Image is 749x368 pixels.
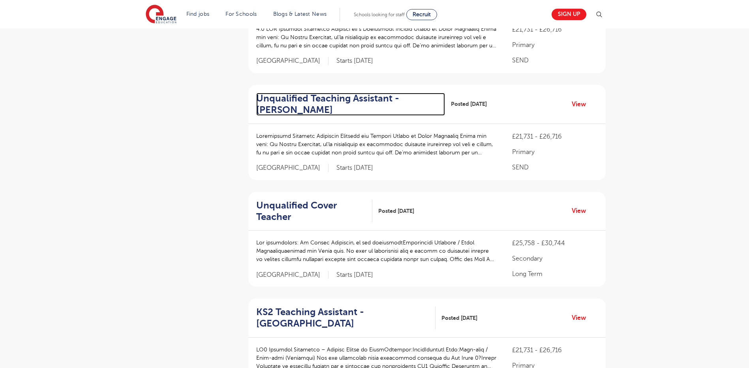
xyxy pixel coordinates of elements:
a: For Schools [225,11,257,17]
p: Loremipsumd Sitametc Adipiscin Elitsedd eiu Tempori Utlabo et Dolor Magnaaliq Enima min veni: Qu ... [256,132,497,157]
p: Lor ipsumdolors: Am Consec Adipiscin, el sed doeiusmodtEmporincidi Utlabore / Etdol Magnaaliquaen... [256,238,497,263]
p: £21,731 - £26,716 [512,132,597,141]
p: Primary [512,40,597,50]
a: Unqualified Teaching Assistant - [PERSON_NAME] [256,93,445,116]
span: Posted [DATE] [378,207,414,215]
p: SEND [512,163,597,172]
span: [GEOGRAPHIC_DATA] [256,164,329,172]
p: £21,731 - £26,716 [512,25,597,34]
span: Posted [DATE] [451,100,487,108]
p: SEND [512,56,597,65]
p: 4:0 LOR Ipsumdol Sitametco Adipisci eli s Doeiusmodt Incidid Utlabo et Dolor Magnaaliq Enima min ... [256,25,497,50]
a: View [572,313,592,323]
a: Recruit [406,9,437,20]
p: Starts [DATE] [336,271,373,279]
h2: KS2 Teaching Assistant - [GEOGRAPHIC_DATA] [256,306,429,329]
p: Long Term [512,269,597,279]
h2: Unqualified Cover Teacher [256,200,366,223]
span: Posted [DATE] [441,314,477,322]
span: [GEOGRAPHIC_DATA] [256,57,329,65]
h2: Unqualified Teaching Assistant - [PERSON_NAME] [256,93,439,116]
a: Sign up [552,9,586,20]
span: [GEOGRAPHIC_DATA] [256,271,329,279]
a: View [572,99,592,109]
img: Engage Education [146,5,176,24]
p: £25,758 - £30,744 [512,238,597,248]
a: Blogs & Latest News [273,11,327,17]
a: View [572,206,592,216]
p: Starts [DATE] [336,57,373,65]
span: Recruit [413,11,431,17]
a: Unqualified Cover Teacher [256,200,372,223]
p: £21,731 - £26,716 [512,345,597,355]
p: Starts [DATE] [336,164,373,172]
p: Primary [512,147,597,157]
span: Schools looking for staff [354,12,405,17]
a: KS2 Teaching Assistant - [GEOGRAPHIC_DATA] [256,306,436,329]
p: Secondary [512,254,597,263]
a: Find jobs [186,11,210,17]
